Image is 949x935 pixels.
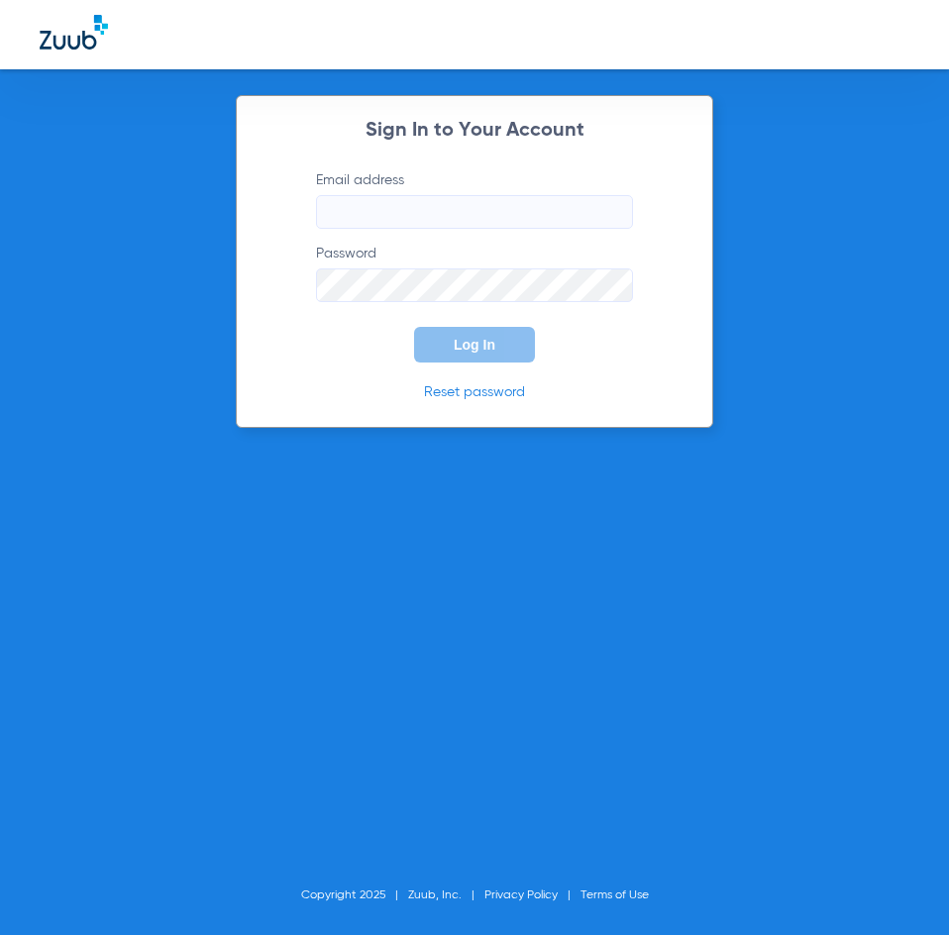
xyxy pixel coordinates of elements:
[454,337,495,353] span: Log In
[408,885,484,905] li: Zuub, Inc.
[424,385,525,399] a: Reset password
[484,889,558,901] a: Privacy Policy
[286,121,663,141] h2: Sign In to Your Account
[40,15,108,50] img: Zuub Logo
[316,268,633,302] input: Password
[301,885,408,905] li: Copyright 2025
[414,327,535,363] button: Log In
[316,195,633,229] input: Email address
[580,889,649,901] a: Terms of Use
[316,244,633,302] label: Password
[316,170,633,229] label: Email address
[850,840,949,935] iframe: Chat Widget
